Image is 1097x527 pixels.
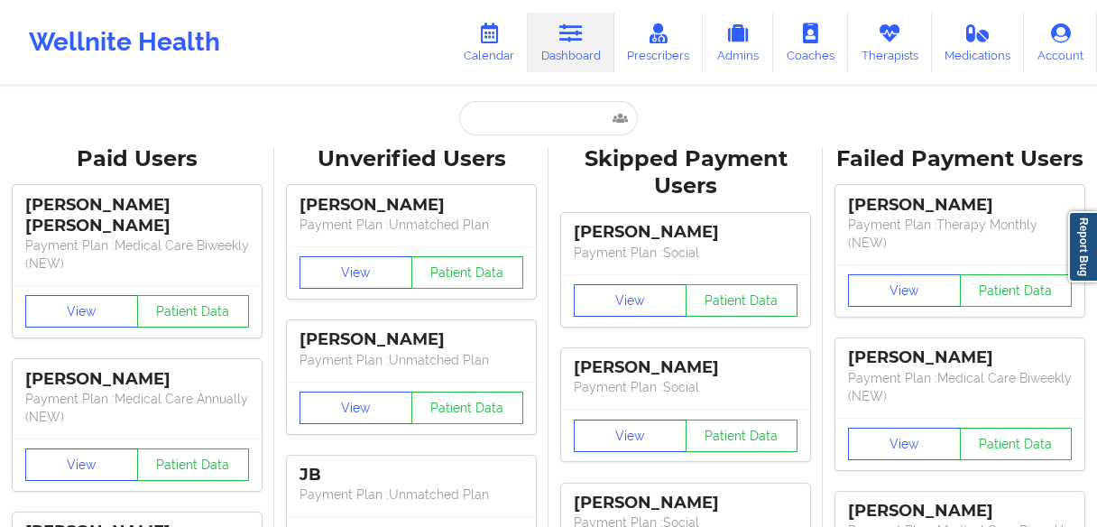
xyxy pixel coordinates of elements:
[300,195,523,216] div: [PERSON_NAME]
[300,392,412,424] button: View
[848,216,1072,252] p: Payment Plan : Therapy Monthly (NEW)
[574,493,797,513] div: [PERSON_NAME]
[528,13,614,72] a: Dashboard
[773,13,848,72] a: Coaches
[848,428,961,460] button: View
[300,256,412,289] button: View
[287,145,536,173] div: Unverified Users
[574,357,797,378] div: [PERSON_NAME]
[703,13,773,72] a: Admins
[848,501,1072,522] div: [PERSON_NAME]
[848,13,932,72] a: Therapists
[932,13,1025,72] a: Medications
[960,274,1073,307] button: Patient Data
[686,284,798,317] button: Patient Data
[574,284,687,317] button: View
[25,295,138,328] button: View
[574,420,687,452] button: View
[411,392,524,424] button: Patient Data
[25,369,249,390] div: [PERSON_NAME]
[25,390,249,426] p: Payment Plan : Medical Care Annually (NEW)
[561,145,810,201] div: Skipped Payment Users
[300,465,523,485] div: JB
[686,420,798,452] button: Patient Data
[848,347,1072,368] div: [PERSON_NAME]
[300,351,523,369] p: Payment Plan : Unmatched Plan
[848,195,1072,216] div: [PERSON_NAME]
[300,485,523,504] p: Payment Plan : Unmatched Plan
[411,256,524,289] button: Patient Data
[300,216,523,234] p: Payment Plan : Unmatched Plan
[25,195,249,236] div: [PERSON_NAME] [PERSON_NAME]
[835,145,1084,173] div: Failed Payment Users
[574,378,797,396] p: Payment Plan : Social
[450,13,528,72] a: Calendar
[25,448,138,481] button: View
[960,428,1073,460] button: Patient Data
[848,274,961,307] button: View
[25,236,249,273] p: Payment Plan : Medical Care Biweekly (NEW)
[848,369,1072,405] p: Payment Plan : Medical Care Biweekly (NEW)
[574,244,797,262] p: Payment Plan : Social
[13,145,262,173] div: Paid Users
[614,13,704,72] a: Prescribers
[300,329,523,350] div: [PERSON_NAME]
[1024,13,1097,72] a: Account
[137,295,250,328] button: Patient Data
[574,222,797,243] div: [PERSON_NAME]
[137,448,250,481] button: Patient Data
[1068,211,1097,282] a: Report Bug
